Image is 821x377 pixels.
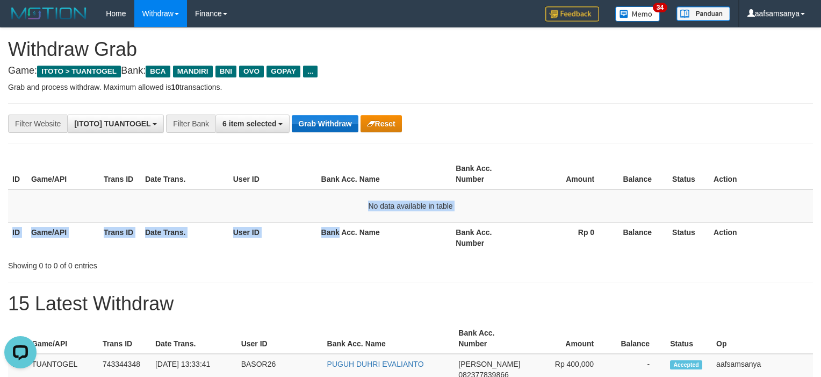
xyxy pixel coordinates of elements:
[653,3,667,12] span: 34
[454,323,525,354] th: Bank Acc. Number
[303,66,318,77] span: ...
[27,222,99,253] th: Game/API
[524,222,610,253] th: Rp 0
[451,159,524,189] th: Bank Acc. Number
[215,66,236,77] span: BNI
[229,159,317,189] th: User ID
[8,82,813,93] p: Grab and process withdraw. Maximum allowed is transactions.
[171,83,179,91] strong: 10
[610,323,666,354] th: Balance
[99,222,141,253] th: Trans ID
[27,159,99,189] th: Game/API
[8,5,90,22] img: MOTION_logo.png
[292,115,358,132] button: Grab Withdraw
[323,323,455,354] th: Bank Acc. Name
[146,66,170,77] span: BCA
[709,222,813,253] th: Action
[99,159,141,189] th: Trans ID
[27,323,98,354] th: Game/API
[8,222,27,253] th: ID
[361,115,402,132] button: Reset
[712,323,813,354] th: Op
[98,323,151,354] th: Trans ID
[74,119,150,128] span: [ITOTO] TUANTOGEL
[37,66,121,77] span: ITOTO > TUANTOGEL
[151,323,237,354] th: Date Trans.
[8,293,813,315] h1: 15 Latest Withdraw
[545,6,599,22] img: Feedback.jpg
[8,159,27,189] th: ID
[215,115,290,133] button: 6 item selected
[141,222,229,253] th: Date Trans.
[610,159,668,189] th: Balance
[166,115,215,133] div: Filter Bank
[451,222,524,253] th: Bank Acc. Number
[458,360,520,368] span: [PERSON_NAME]
[615,6,660,22] img: Button%20Memo.svg
[8,66,813,76] h4: Game: Bank:
[524,159,610,189] th: Amount
[8,115,67,133] div: Filter Website
[668,159,709,189] th: Status
[239,66,264,77] span: OVO
[141,159,229,189] th: Date Trans.
[709,159,813,189] th: Action
[610,222,668,253] th: Balance
[525,323,610,354] th: Amount
[670,360,702,369] span: Accepted
[8,39,813,60] h1: Withdraw Grab
[317,222,452,253] th: Bank Acc. Name
[67,115,164,133] button: [ITOTO] TUANTOGEL
[237,323,323,354] th: User ID
[317,159,452,189] th: Bank Acc. Name
[327,360,424,368] a: PUGUH DUHRI EVALIANTO
[668,222,709,253] th: Status
[8,256,334,271] div: Showing 0 to 0 of 0 entries
[666,323,712,354] th: Status
[173,66,213,77] span: MANDIRI
[8,323,27,354] th: ID
[4,4,37,37] button: Open LiveChat chat widget
[676,6,730,21] img: panduan.png
[222,119,276,128] span: 6 item selected
[8,189,813,223] td: No data available in table
[267,66,300,77] span: GOPAY
[229,222,317,253] th: User ID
